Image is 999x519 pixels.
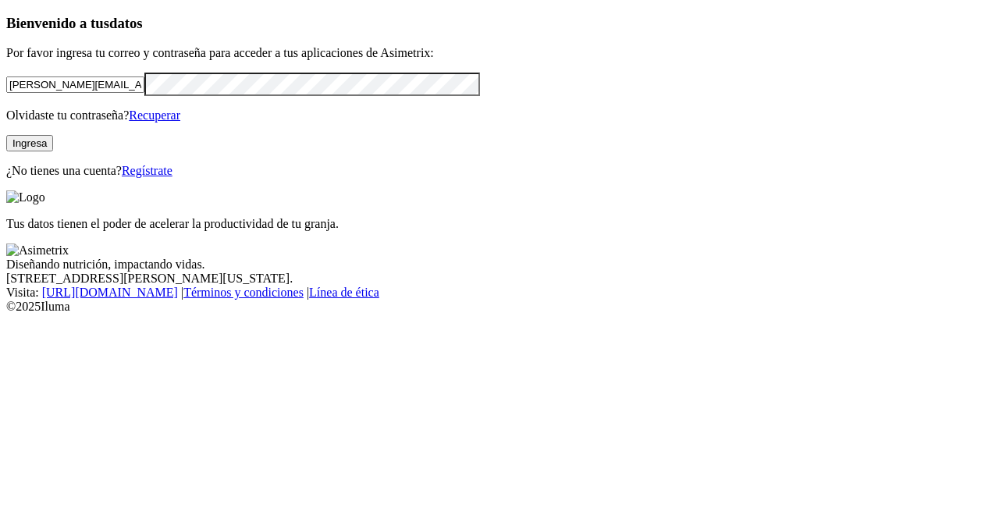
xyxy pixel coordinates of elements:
button: Ingresa [6,135,53,151]
a: Términos y condiciones [183,286,304,299]
div: [STREET_ADDRESS][PERSON_NAME][US_STATE]. [6,272,993,286]
p: Olvidaste tu contraseña? [6,108,993,123]
div: © 2025 Iluma [6,300,993,314]
a: Línea de ética [309,286,379,299]
h3: Bienvenido a tus [6,15,993,32]
span: datos [109,15,143,31]
input: Tu correo [6,76,144,93]
div: Visita : | | [6,286,993,300]
div: Diseñando nutrición, impactando vidas. [6,258,993,272]
p: ¿No tienes una cuenta? [6,164,993,178]
img: Asimetrix [6,244,69,258]
a: [URL][DOMAIN_NAME] [42,286,178,299]
a: Regístrate [122,164,172,177]
a: Recuperar [129,108,180,122]
p: Tus datos tienen el poder de acelerar la productividad de tu granja. [6,217,993,231]
img: Logo [6,190,45,204]
p: Por favor ingresa tu correo y contraseña para acceder a tus aplicaciones de Asimetrix: [6,46,993,60]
